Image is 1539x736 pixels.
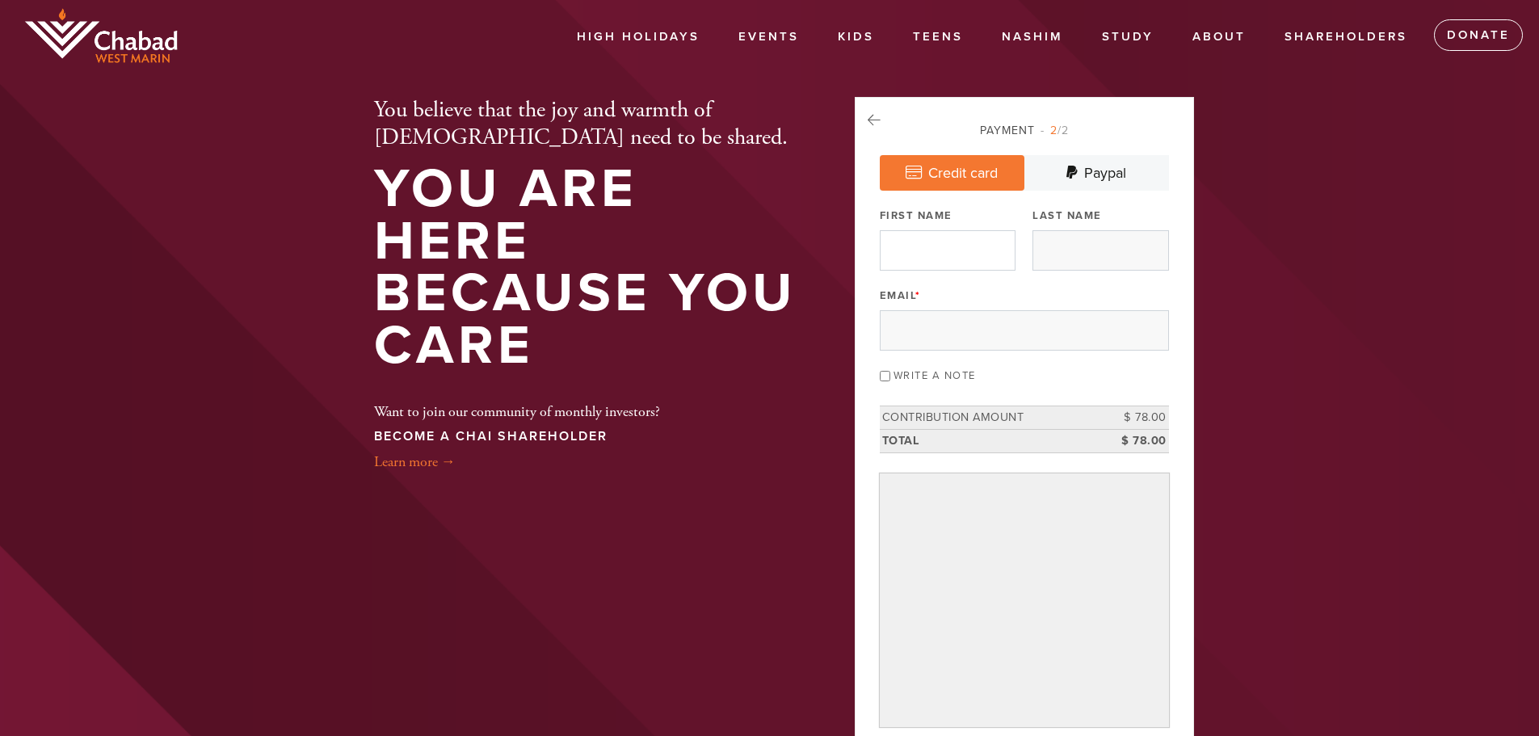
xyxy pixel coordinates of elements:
[374,379,660,473] div: Want to join our community of monthly investors?
[374,97,802,151] h2: You believe that the joy and warmth of [DEMOGRAPHIC_DATA] need to be shared.
[826,22,886,53] a: Kids
[883,477,1166,724] iframe: Secure payment input frame
[894,369,976,382] label: Write a note
[901,22,975,53] a: Teens
[880,122,1169,139] div: Payment
[374,452,456,471] a: Learn more →
[726,22,811,53] a: Events
[990,22,1075,53] a: Nashim
[880,288,921,303] label: Email
[1272,22,1419,53] a: Shareholders
[880,155,1024,191] a: Credit card
[880,208,952,223] label: First Name
[1434,19,1523,52] a: Donate
[1096,429,1169,452] td: $ 78.00
[1050,124,1058,137] span: 2
[1032,208,1102,223] label: Last Name
[1041,124,1069,137] span: /2
[880,406,1096,430] td: Contribution Amount
[1090,22,1166,53] a: Study
[915,289,921,302] span: This field is required.
[374,429,660,444] h3: BECOME A CHAI SHAREHOLDER
[374,163,802,372] h1: You are here because you care
[24,8,178,63] img: chabad-west-marin-logo.png
[565,22,712,53] a: High Holidays
[1024,155,1169,191] a: Paypal
[1096,406,1169,430] td: $ 78.00
[1180,22,1258,53] a: About
[880,429,1096,452] td: Total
